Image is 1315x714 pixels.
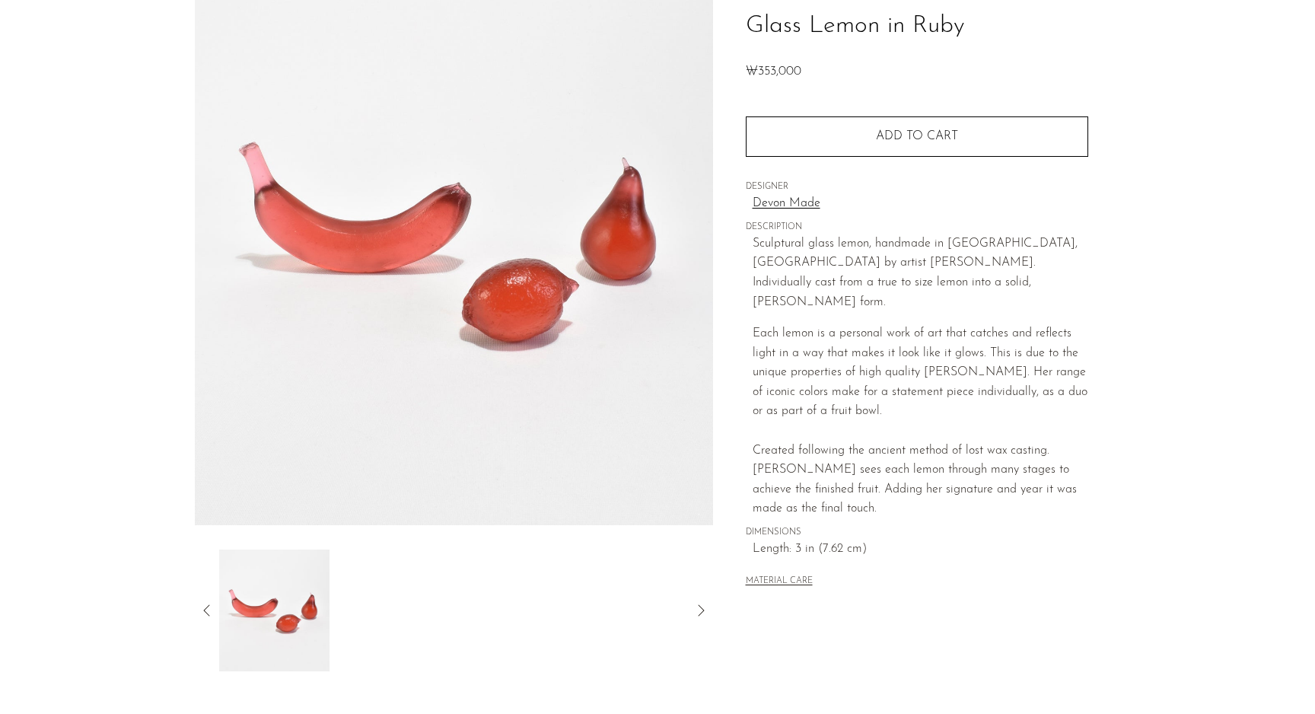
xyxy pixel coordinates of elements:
[746,526,1088,540] span: DIMENSIONS
[753,324,1088,422] div: Each lemon is a personal work of art that catches and reflects light in a way that makes it look ...
[753,422,1088,519] div: Created following the ancient method of lost wax casting. [PERSON_NAME] sees each lemon through m...
[876,130,958,142] span: Add to cart
[753,194,1088,214] a: Devon Made
[746,221,1088,234] span: DESCRIPTION
[746,65,801,78] span: ₩353,000
[753,540,1088,559] span: Length: 3 in (7.62 cm)
[746,576,813,588] button: MATERIAL CARE
[746,7,1088,46] h1: Glass Lemon in Ruby
[753,234,1088,312] p: Sculptural glass lemon, handmade in [GEOGRAPHIC_DATA], [GEOGRAPHIC_DATA] by artist [PERSON_NAME]....
[219,550,330,671] img: Glass Lemon in Ruby
[746,116,1088,156] button: Add to cart
[746,180,1088,194] span: DESIGNER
